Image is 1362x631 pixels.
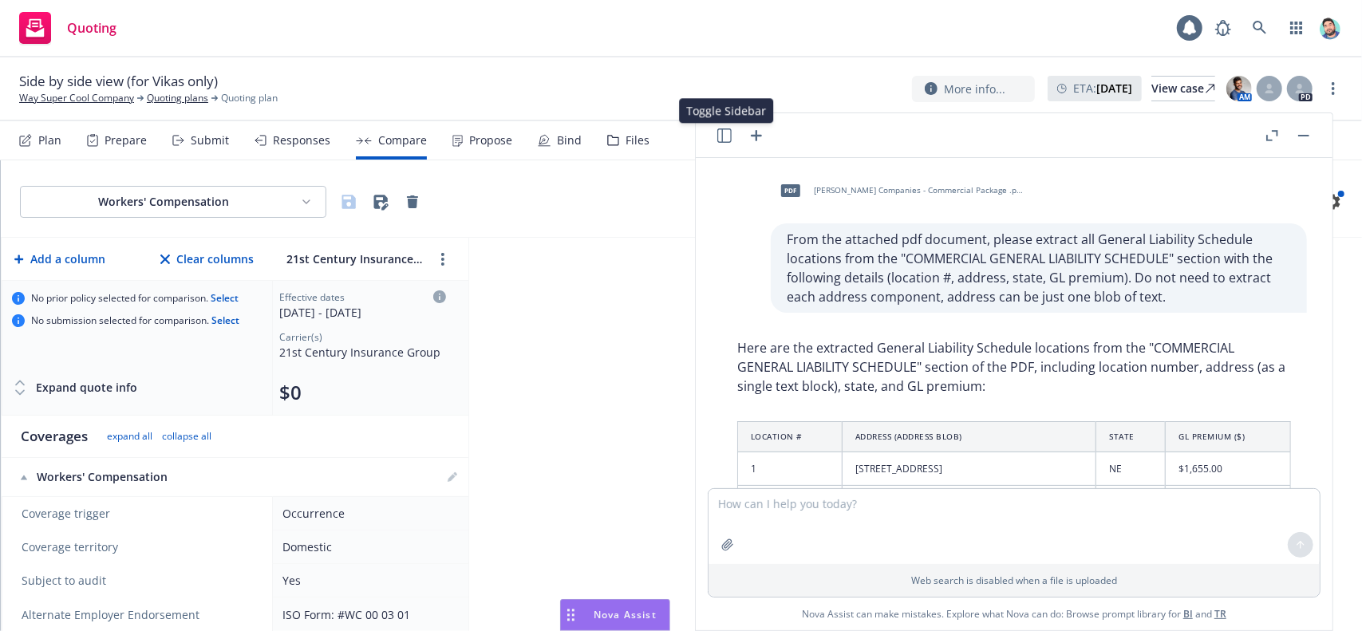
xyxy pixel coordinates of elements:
div: Plan [38,134,61,147]
div: Propose [469,134,512,147]
button: Add a column [11,243,109,275]
td: PA [1096,486,1166,519]
div: Files [626,134,649,147]
a: more [433,250,452,269]
a: Switch app [1281,12,1313,44]
button: Clear columns [157,243,257,275]
span: Coverage trigger [22,506,256,522]
button: More info... [912,76,1035,102]
div: Toggle Sidebar [679,98,773,123]
p: From the attached pdf document, please extract all General Liability Schedule locations from the ... [787,230,1291,306]
div: Click to edit column carrier quote details [279,290,446,321]
button: Workers' Compensation [20,186,326,218]
img: photo [1317,15,1343,41]
span: Side by side view (for Vikas only) [19,72,218,91]
td: NE [1096,452,1166,486]
strong: [DATE] [1096,81,1132,96]
a: Search [1244,12,1276,44]
a: Quoting plans [147,91,208,105]
span: Nova Assist can make mistakes. Explore what Nova can do: Browse prompt library for and [702,597,1326,630]
a: BI [1183,607,1193,621]
span: No prior policy selected for comparison. [31,292,239,305]
div: Workers' Compensation [21,469,257,485]
span: Nova Assist [594,608,657,621]
img: photo [1226,76,1252,101]
div: Bind [557,134,582,147]
span: Quoting [67,22,116,34]
input: 21st Century Insurance Group [282,247,427,270]
button: expand all [107,430,152,443]
a: Report a Bug [1207,12,1239,44]
span: pdf [781,184,800,196]
span: Quoting plan [221,91,278,105]
th: Location # [738,422,843,452]
div: pdf[PERSON_NAME] Companies - Commercial Package .pdf [771,171,1026,211]
div: View case [1151,77,1215,101]
span: ETA : [1073,80,1132,97]
div: Submit [191,134,229,147]
p: Web search is disabled when a file is uploaded [718,574,1310,587]
a: TR [1214,607,1226,621]
span: Coverage territory [22,539,256,555]
button: Expand quote info [12,372,137,404]
a: editPencil [443,467,462,487]
a: Quoting [13,6,123,50]
span: [PERSON_NAME] Companies - Commercial Package .pdf [814,185,1023,195]
div: Workers' Compensation [34,194,294,210]
div: 21st Century Insurance Group [279,344,446,361]
td: [STREET_ADDRESS] [842,486,1096,519]
div: Compare [378,134,427,147]
div: Prepare [105,134,147,147]
span: More info... [944,81,1005,97]
div: Domestic [282,538,452,555]
th: Address (Address Blob) [842,422,1096,452]
span: Alternate Employer Endorsement [22,607,199,623]
a: View case [1151,76,1215,101]
button: $0 [279,380,302,405]
td: $1,655.00 [1166,452,1291,486]
td: 1 [738,452,843,486]
a: Way Super Cool Company [19,91,134,105]
a: more [1324,79,1343,98]
p: Here are the extracted General Liability Schedule locations from the "COMMERCIAL GENERAL LIABILIT... [737,338,1291,396]
div: Carrier(s) [279,330,446,344]
div: Total premium (click to edit billing info) [279,380,446,405]
td: [STREET_ADDRESS] [842,452,1096,486]
th: State [1096,422,1166,452]
div: Coverages [21,427,88,446]
button: collapse all [162,430,211,443]
div: Effective dates [279,290,446,304]
div: ISO Form: #WC 00 03 01 [282,606,452,623]
div: [DATE] - [DATE] [279,304,446,321]
div: Responses [273,134,330,147]
td: 2 [738,486,843,519]
td: $21,204.00 [1166,486,1291,519]
span: Subject to audit [22,573,256,589]
button: Nova Assist [560,599,670,631]
span: No submission selected for comparison. [31,314,239,327]
th: GL Premium ($) [1166,422,1291,452]
div: Drag to move [561,600,581,630]
div: Occurrence [282,505,452,522]
div: Yes [282,572,452,589]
